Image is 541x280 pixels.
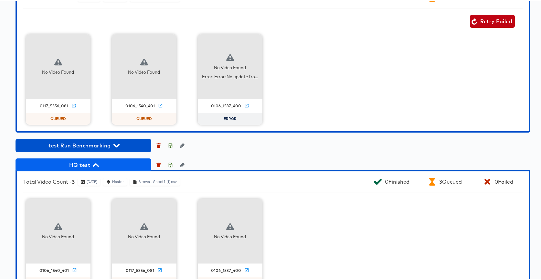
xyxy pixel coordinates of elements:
div: Error: Error: No update fro... [202,72,258,79]
div: 3 rows - Sheet1 (1).csv [138,178,177,183]
div: No Video Found [214,63,246,70]
div: 0117_5356_081 [126,267,154,272]
b: 3 [72,177,75,184]
div: 3 Queued [439,177,462,184]
div: [DATE] [86,178,98,183]
div: 0117_5356_081 [40,102,68,107]
span: test Run Benchmarking [19,140,148,149]
div: No Video Found [42,232,74,239]
div: Total Video Count - [23,177,75,184]
span: ERROR [221,115,239,120]
div: No Video Found [42,68,74,74]
span: HQ test [19,159,148,168]
div: No Video Found [128,68,160,74]
div: No Video Found [214,232,246,239]
div: 0106_1537_400 [211,102,241,107]
div: 0106_1540_401 [39,267,69,272]
button: HQ test [16,157,151,170]
div: 0106_1537_400 [211,267,241,272]
div: 0 Finished [385,177,409,184]
span: QUEUED [48,115,69,120]
div: Master [112,178,124,183]
div: No Video Found [128,232,160,239]
span: QUEUED [134,115,154,120]
div: 0106_1540_401 [125,102,155,107]
button: Retry Failed [470,14,515,27]
span: Retry Failed [472,16,512,25]
div: 0 Failed [494,177,513,184]
button: test Run Benchmarking [16,138,151,151]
